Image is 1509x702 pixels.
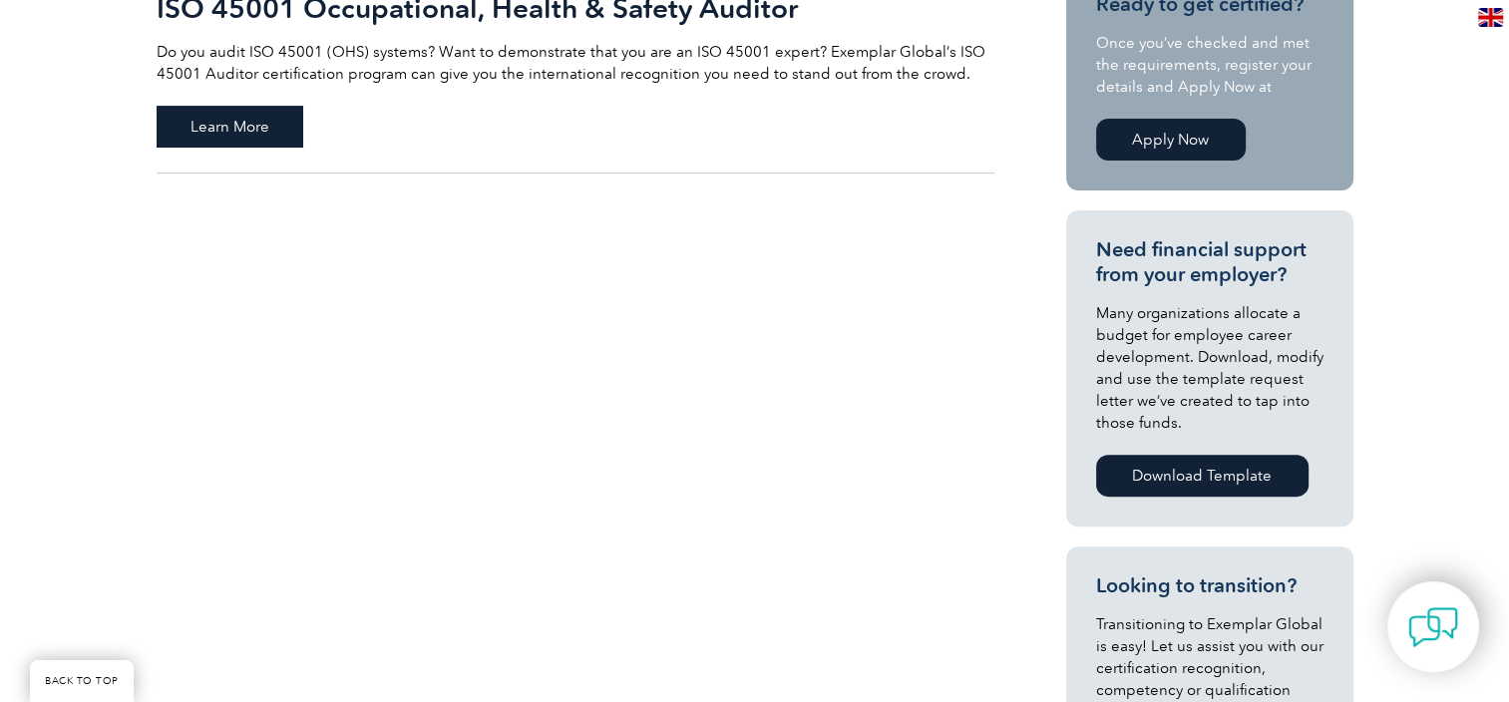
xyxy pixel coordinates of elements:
[1096,455,1309,497] a: Download Template
[30,660,134,702] a: BACK TO TOP
[1096,237,1323,287] h3: Need financial support from your employer?
[1408,602,1458,652] img: contact-chat.png
[157,41,994,85] p: Do you audit ISO 45001 (OHS) systems? Want to demonstrate that you are an ISO 45001 expert? Exemp...
[1096,302,1323,434] p: Many organizations allocate a budget for employee career development. Download, modify and use th...
[157,106,303,148] span: Learn More
[1096,32,1323,98] p: Once you’ve checked and met the requirements, register your details and Apply Now at
[1478,8,1503,27] img: en
[1096,119,1246,161] a: Apply Now
[1096,573,1323,598] h3: Looking to transition?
